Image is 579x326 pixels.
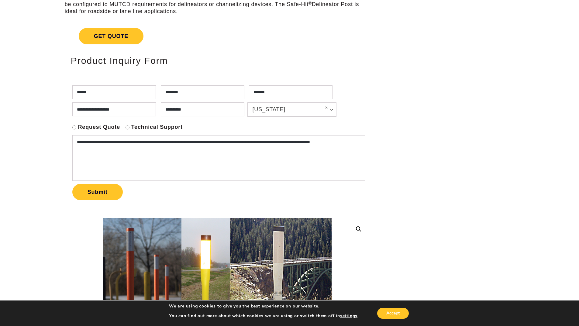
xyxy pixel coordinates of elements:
h2: Product Inquiry Form [71,56,364,66]
label: Technical Support [131,124,183,131]
span: [US_STATE] [253,105,320,113]
sup: ® [308,1,312,5]
p: We are using cookies to give you the best experience on our website. [169,304,359,309]
label: Request Quote [78,124,120,131]
span: Get Quote [79,28,143,44]
a: Get Quote [65,21,370,52]
button: Submit [72,184,123,200]
button: Accept [377,308,409,319]
p: You can find out more about which cookies we are using or switch them off in . [169,313,359,319]
a: [US_STATE] [248,103,336,116]
button: settings [340,313,357,319]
